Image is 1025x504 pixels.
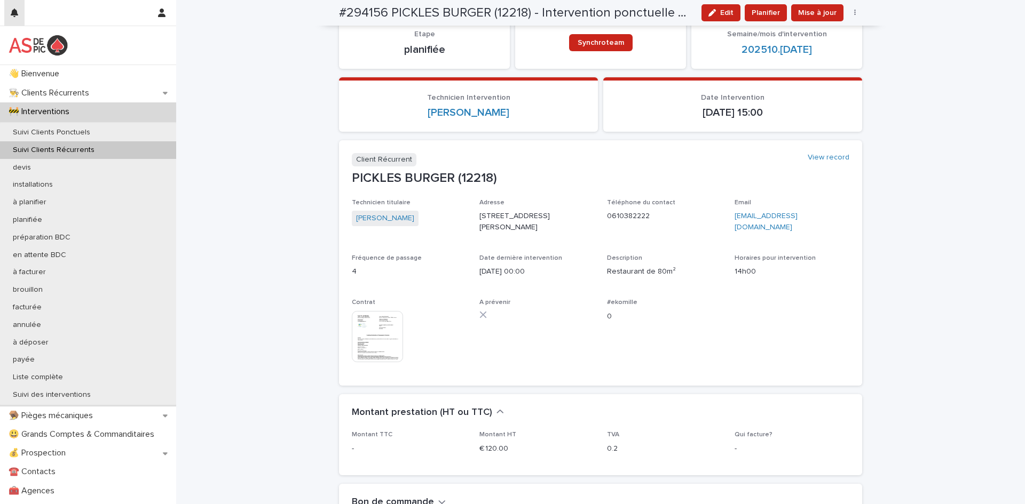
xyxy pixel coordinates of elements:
p: Liste complète [4,373,72,382]
p: planifiée [352,43,497,56]
p: Client Récurrent [352,153,416,166]
p: à facturer [4,268,54,277]
span: Date dernière intervention [479,255,562,261]
p: 0 [607,311,722,322]
p: en attente BDC [4,251,75,260]
span: Téléphone du contact [607,199,675,206]
span: Montant HT [479,431,516,438]
p: 🚧 Interventions [4,107,78,117]
p: 💰 Prospection [4,448,74,458]
p: 0.2 [607,443,722,454]
span: Contrat [352,299,375,306]
p: 14h00 [735,266,849,277]
p: 0610382222 [607,211,722,222]
img: yKcqic14S0S6KrLdrqO6 [9,35,68,56]
a: View record [808,153,849,162]
p: facturée [4,303,50,312]
span: Description [607,255,642,261]
span: TVA [607,431,619,438]
span: Edit [720,9,734,17]
p: Suivi Clients Ponctuels [4,128,99,137]
span: Qui facture? [735,431,772,438]
a: [PERSON_NAME] [356,213,414,224]
p: 👨‍🍳 Clients Récurrents [4,88,98,98]
p: annulée [4,321,50,330]
p: planifiée [4,215,51,225]
p: Restaurant de 80m² [607,266,722,277]
p: € 120.00 [479,443,594,454]
span: Technicien Intervention [427,94,510,101]
p: préparation BDC [4,233,79,242]
span: Fréquence de passage [352,255,422,261]
a: [EMAIL_ADDRESS][DOMAIN_NAME] [735,212,798,231]
p: 😃 Grands Comptes & Commanditaires [4,429,163,439]
button: Planifier [745,4,787,21]
span: Horaires pour intervention [735,255,816,261]
p: [DATE] 15:00 [616,106,849,119]
p: Suivi des interventions [4,390,99,399]
p: ☎️ Contacts [4,467,64,477]
p: devis [4,163,40,172]
button: Mise à jour [791,4,843,21]
h2: #294156 PICKLES BURGER (12218) - Intervention ponctuelle Blattes 1 - 202510.octobre 2025 - - plan... [339,5,693,21]
span: Etape [414,30,435,38]
p: à planifier [4,198,55,207]
span: Date Intervention [701,94,764,101]
p: PICKLES BURGER (12218) [352,171,849,186]
p: installations [4,180,61,189]
span: Adresse [479,199,504,206]
span: Planifier [752,7,780,18]
p: 👋 Bienvenue [4,69,68,79]
a: [PERSON_NAME] [428,106,509,119]
p: [STREET_ADDRESS][PERSON_NAME] [479,211,594,233]
button: Montant prestation (HT ou TTC) [352,407,504,419]
span: A prévenir [479,299,510,306]
p: 🧰 Agences [4,486,63,496]
a: 202510.[DATE] [742,43,812,56]
span: Email [735,199,751,206]
span: Mise à jour [798,7,837,18]
span: Montant TTC [352,431,392,438]
span: Technicien titulaire [352,199,411,206]
p: payée [4,355,43,364]
span: #ekomille [607,299,637,306]
h2: Montant prestation (HT ou TTC) [352,407,492,419]
a: Synchroteam [569,34,633,51]
p: - [735,443,849,454]
p: à déposer [4,338,57,347]
p: 🪤 Pièges mécaniques [4,411,101,421]
p: brouillon [4,285,51,294]
span: Synchroteam [578,39,624,46]
p: 4 [352,266,467,277]
p: Suivi Clients Récurrents [4,146,103,155]
p: [DATE] 00:00 [479,266,594,277]
p: - [352,443,467,454]
span: Semaine/mois d'intervention [727,30,827,38]
button: Edit [701,4,740,21]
